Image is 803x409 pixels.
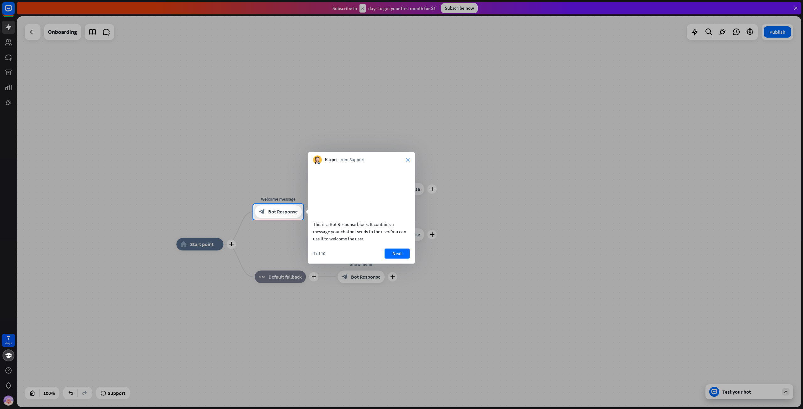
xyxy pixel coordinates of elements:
span: Bot Response [268,209,298,215]
span: from Support [339,157,365,163]
i: close [406,158,410,162]
button: Open LiveChat chat widget [5,3,24,21]
div: 1 of 10 [313,251,325,256]
button: Next [385,249,410,259]
i: block_bot_response [259,209,265,215]
span: Kacper [325,157,338,163]
div: This is a Bot Response block. It contains a message your chatbot sends to the user. You can use i... [313,221,410,242]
